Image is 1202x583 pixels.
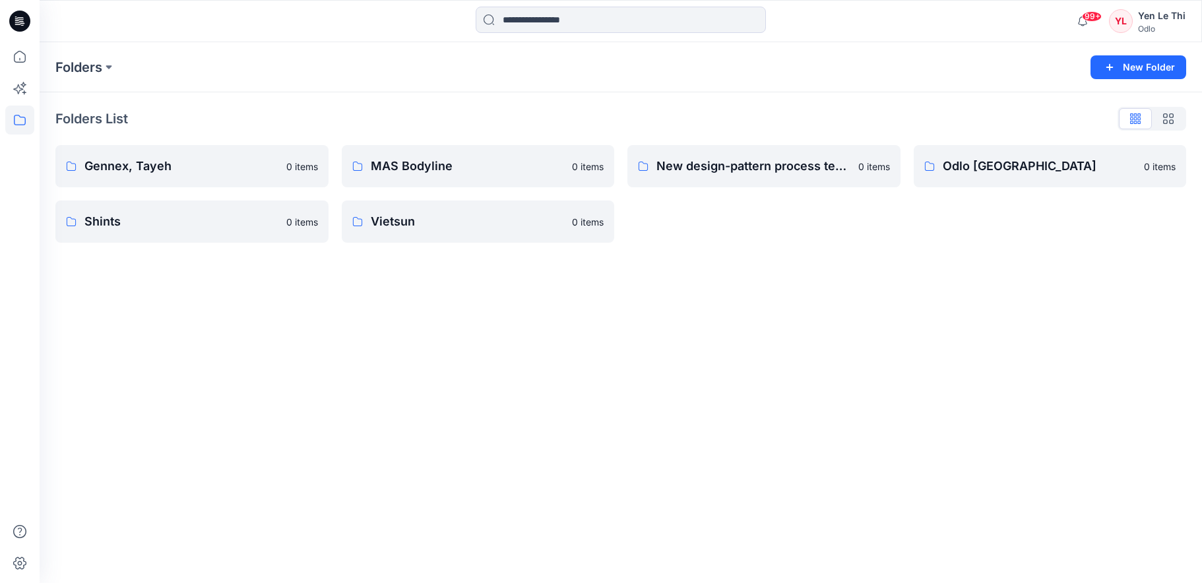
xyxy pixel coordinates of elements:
[286,160,318,173] p: 0 items
[55,58,102,77] a: Folders
[84,212,278,231] p: Shints
[572,215,604,229] p: 0 items
[55,200,329,243] a: Shints0 items
[1109,9,1133,33] div: YL
[572,160,604,173] p: 0 items
[342,200,615,243] a: Vietsun0 items
[943,157,1137,175] p: Odlo [GEOGRAPHIC_DATA]
[371,212,565,231] p: Vietsun
[286,215,318,229] p: 0 items
[914,145,1187,187] a: Odlo [GEOGRAPHIC_DATA]0 items
[1138,8,1186,24] div: Yen Le Thi
[656,157,850,175] p: New design-pattern process test group
[342,145,615,187] a: MAS Bodyline0 items
[1091,55,1186,79] button: New Folder
[55,145,329,187] a: Gennex, Tayeh0 items
[55,109,128,129] p: Folders List
[1082,11,1102,22] span: 99+
[371,157,565,175] p: MAS Bodyline
[627,145,901,187] a: New design-pattern process test group0 items
[84,157,278,175] p: Gennex, Tayeh
[858,160,890,173] p: 0 items
[1138,24,1186,34] div: Odlo
[1144,160,1176,173] p: 0 items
